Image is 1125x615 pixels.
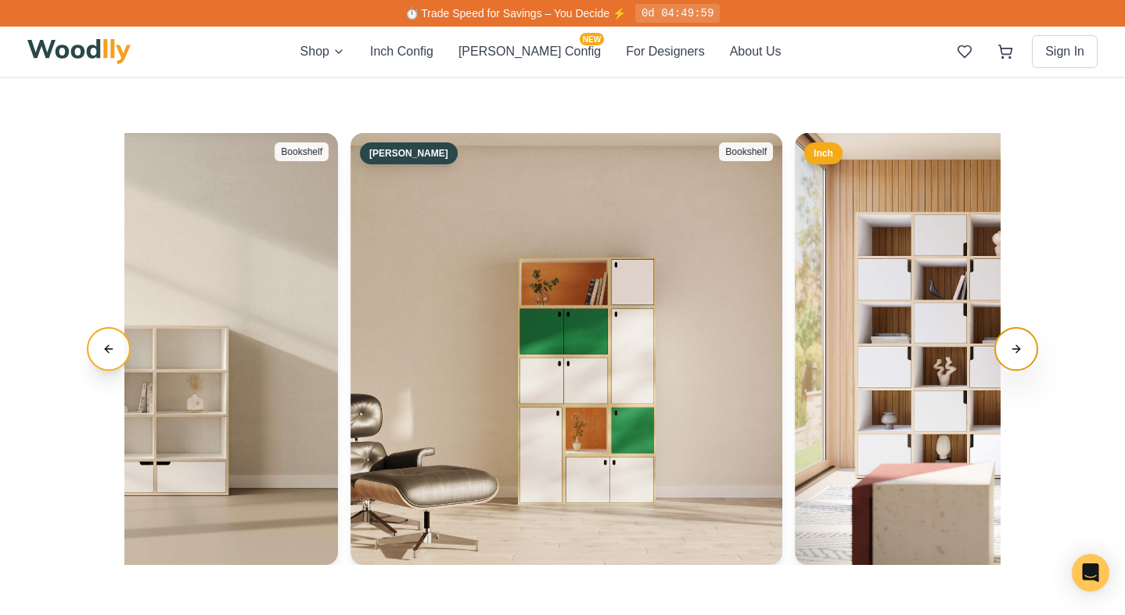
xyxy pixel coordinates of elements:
button: For Designers [626,42,704,61]
div: Inch [804,142,843,164]
div: Bookshelf [275,142,329,161]
div: 0d 04:49:59 [635,4,720,23]
button: [PERSON_NAME] ConfigNEW [458,42,601,61]
button: About Us [730,42,782,61]
span: ⏱️ Trade Speed for Savings – You Decide ⚡ [405,7,626,20]
div: Bookshelf [719,142,773,161]
button: Shop [300,42,345,61]
img: Woodlly [27,39,131,64]
div: Open Intercom Messenger [1072,554,1109,592]
div: [PERSON_NAME] [360,142,458,164]
button: Sign In [1032,35,1098,68]
button: Inch Config [370,42,433,61]
span: NEW [580,33,604,45]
